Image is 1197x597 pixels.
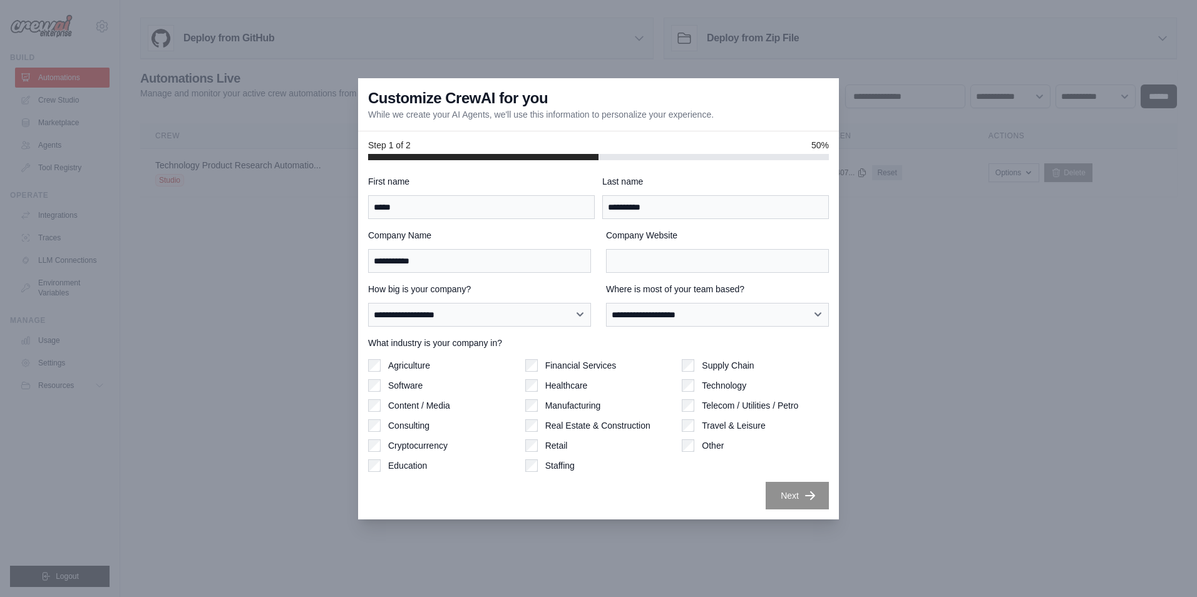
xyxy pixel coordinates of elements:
span: Step 1 of 2 [368,139,411,151]
h3: Customize CrewAI for you [368,88,548,108]
label: Supply Chain [702,359,754,372]
label: Travel & Leisure [702,419,765,432]
label: Last name [602,175,829,188]
label: Real Estate & Construction [545,419,650,432]
label: Where is most of your team based? [606,283,829,295]
label: Company Name [368,229,591,242]
label: How big is your company? [368,283,591,295]
label: Content / Media [388,399,450,412]
label: Retail [545,439,568,452]
label: Company Website [606,229,829,242]
p: While we create your AI Agents, we'll use this information to personalize your experience. [368,108,714,121]
label: Healthcare [545,379,588,392]
span: 50% [811,139,829,151]
label: What industry is your company in? [368,337,829,349]
label: Cryptocurrency [388,439,448,452]
label: Education [388,459,427,472]
label: Other [702,439,724,452]
label: First name [368,175,595,188]
label: Consulting [388,419,429,432]
label: Manufacturing [545,399,601,412]
label: Technology [702,379,746,392]
button: Next [766,482,829,509]
label: Staffing [545,459,575,472]
label: Financial Services [545,359,617,372]
label: Telecom / Utilities / Petro [702,399,798,412]
label: Agriculture [388,359,430,372]
label: Software [388,379,423,392]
